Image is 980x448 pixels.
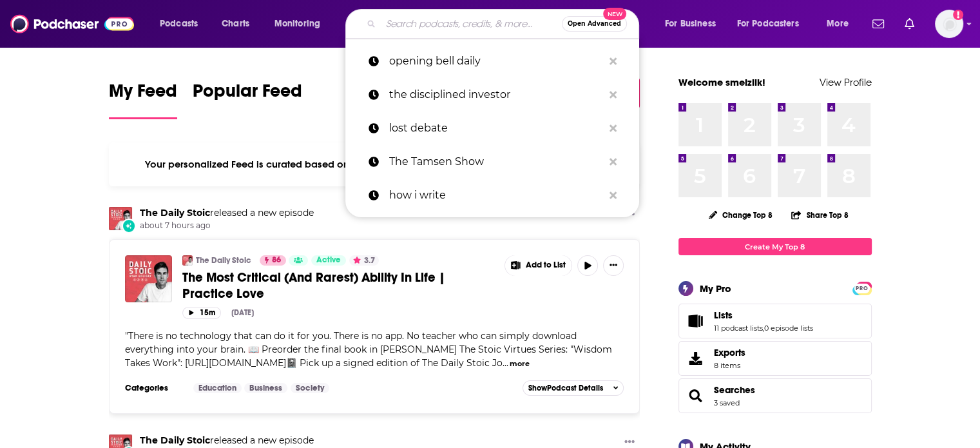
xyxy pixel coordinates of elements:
[140,207,314,219] h3: released a new episode
[568,21,621,27] span: Open Advanced
[678,341,872,376] a: Exports
[791,202,849,228] button: Share Top 8
[714,398,740,407] a: 3 saved
[505,255,572,276] button: Show More Button
[109,80,177,110] span: My Feed
[345,179,639,212] a: how i write
[854,283,870,293] a: PRO
[714,347,745,358] span: Exports
[109,80,177,119] a: My Feed
[818,14,865,34] button: open menu
[244,383,287,393] a: Business
[274,15,320,33] span: Monitoring
[953,10,963,20] svg: Add a profile image
[562,16,627,32] button: Open AdvancedNew
[151,14,215,34] button: open menu
[182,269,495,302] a: The Most Critical (And Rarest) Ability In Life | Practice Love
[714,324,763,333] a: 11 podcast lists
[316,254,341,267] span: Active
[729,14,818,34] button: open menu
[358,9,651,39] div: Search podcasts, credits, & more...
[125,330,612,369] span: "
[867,13,889,35] a: Show notifications dropdown
[193,80,302,119] a: Popular Feed
[510,358,530,369] button: more
[678,378,872,413] span: Searches
[935,10,963,38] img: User Profile
[656,14,732,34] button: open menu
[222,15,249,33] span: Charts
[854,284,870,293] span: PRO
[700,282,731,295] div: My Pro
[603,8,626,20] span: New
[182,255,193,266] img: The Daily Stoic
[820,76,872,88] a: View Profile
[381,14,562,34] input: Search podcasts, credits, & more...
[683,387,709,405] a: Searches
[125,383,183,393] h3: Categories
[231,308,254,317] div: [DATE]
[764,324,813,333] a: 0 episode lists
[345,44,639,78] a: opening bell daily
[389,44,603,78] p: opening bell daily
[160,15,198,33] span: Podcasts
[528,384,603,393] span: Show Podcast Details
[714,384,755,396] a: Searches
[763,324,764,333] span: ,
[683,349,709,367] span: Exports
[389,78,603,112] p: the disciplined investor
[389,179,603,212] p: how i write
[714,309,813,321] a: Lists
[503,357,508,369] span: ...
[140,434,210,446] a: The Daily Stoic
[523,380,624,396] button: ShowPodcast Details
[182,307,221,319] button: 15m
[140,207,210,219] a: The Daily Stoic
[193,80,302,110] span: Popular Feed
[389,145,603,179] p: The Tamsen Show
[272,254,281,267] span: 86
[196,255,251,266] a: The Daily Stoic
[109,142,640,186] div: Your personalized Feed is curated based on the Podcasts, Creators, Users, and Lists that you Follow.
[935,10,963,38] button: Show profile menu
[345,145,639,179] a: The Tamsen Show
[683,312,709,330] a: Lists
[265,14,337,34] button: open menu
[291,383,329,393] a: Society
[665,15,716,33] span: For Business
[109,207,132,230] img: The Daily Stoic
[193,383,242,393] a: Education
[701,207,781,223] button: Change Top 8
[389,112,603,145] p: lost debate
[125,330,612,369] span: There is no technology that can do it for you. There is no app. No teacher who can simply downloa...
[678,76,765,88] a: Welcome smeizlik!
[737,15,799,33] span: For Podcasters
[935,10,963,38] span: Logged in as smeizlik
[714,309,733,321] span: Lists
[678,304,872,338] span: Lists
[182,269,445,302] span: The Most Critical (And Rarest) Ability In Life | Practice Love
[827,15,849,33] span: More
[345,112,639,145] a: lost debate
[140,434,314,447] h3: released a new episode
[260,255,286,266] a: 86
[140,220,314,231] span: about 7 hours ago
[526,260,566,270] span: Add to List
[213,14,257,34] a: Charts
[349,255,379,266] button: 3.7
[714,361,745,370] span: 8 items
[10,12,134,36] img: Podchaser - Follow, Share and Rate Podcasts
[678,238,872,255] a: Create My Top 8
[345,78,639,112] a: the disciplined investor
[603,255,624,276] button: Show More Button
[311,255,346,266] a: Active
[125,255,172,302] img: The Most Critical (And Rarest) Ability In Life | Practice Love
[899,13,919,35] a: Show notifications dropdown
[122,219,136,233] div: New Episode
